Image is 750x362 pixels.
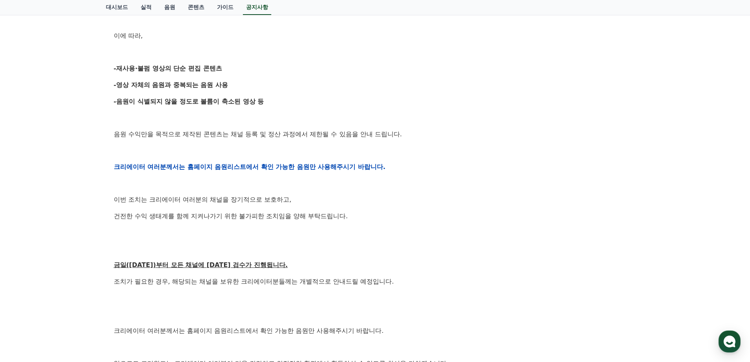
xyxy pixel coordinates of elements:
a: 홈 [2,250,52,269]
p: 이번 조치는 크리에이터 여러분의 채널을 장기적으로 보호하고, [114,195,637,205]
a: 설정 [102,250,151,269]
p: 크리에이터 여러분께서는 홈페이지 음원리스트에서 확인 가능한 음원만 사용해주시기 바랍니다. [114,326,637,336]
a: 대화 [52,250,102,269]
p: 조치가 필요한 경우, 해당되는 채널을 보유한 크리에이터분들께는 개별적으로 안내드릴 예정입니다. [114,277,637,287]
strong: 크리에이터 여러분께서는 홈페이지 음원리스트에서 확인 가능한 음원만 사용해주시기 바랍니다. [114,163,386,171]
strong: -재사용·불펌 영상의 단순 편집 콘텐츠 [114,65,222,72]
span: 설정 [122,262,131,268]
strong: -음원이 식별되지 않을 정도로 볼륨이 축소된 영상 등 [114,98,264,105]
p: 음원 수익만을 목적으로 제작된 콘텐츠는 채널 등록 및 정산 과정에서 제한될 수 있음을 안내 드립니다. [114,129,637,139]
p: 건전한 수익 생태계를 함께 지켜나가기 위한 불가피한 조치임을 양해 부탁드립니다. [114,211,637,221]
span: 홈 [25,262,30,268]
u: 금일([DATE])부터 모든 채널에 [DATE] 검수가 진행됩니다. [114,261,288,269]
span: 대화 [72,262,81,268]
strong: -영상 자체의 음원과 중복되는 음원 사용 [114,81,228,89]
p: 이에 따라, [114,31,637,41]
